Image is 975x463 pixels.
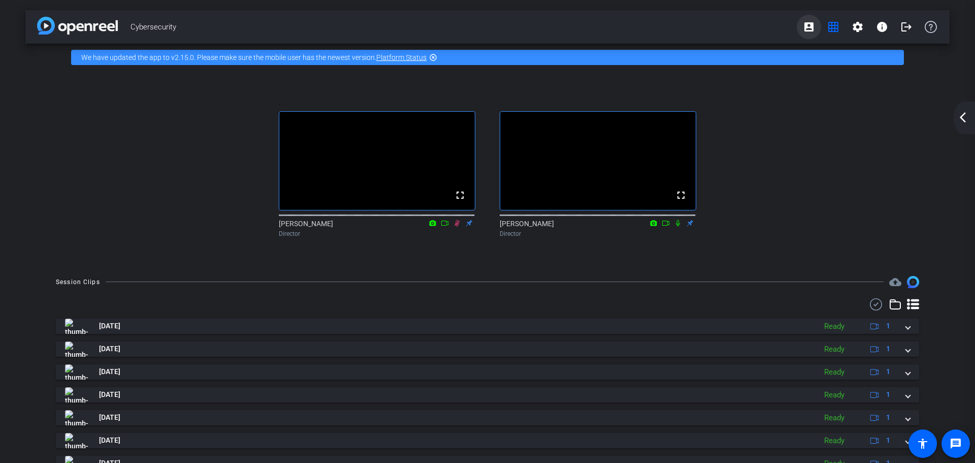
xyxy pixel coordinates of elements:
mat-icon: grid_on [827,21,839,33]
mat-expansion-panel-header: thumb-nail[DATE]Ready1 [56,319,919,334]
img: thumb-nail [65,364,88,380]
span: 1 [886,435,890,446]
span: 1 [886,344,890,354]
mat-icon: arrow_back_ios_new [957,111,969,124]
div: We have updated the app to v2.15.0. Please make sure the mobile user has the newest version. [71,50,904,65]
mat-icon: fullscreen [675,189,687,201]
span: [DATE] [99,389,120,400]
img: thumb-nail [65,342,88,357]
span: 1 [886,366,890,377]
div: Session Clips [56,277,100,287]
img: thumb-nail [65,433,88,448]
mat-icon: logout [900,21,913,33]
div: Ready [819,344,850,355]
div: [PERSON_NAME] [500,219,696,238]
img: thumb-nail [65,410,88,425]
mat-icon: account_box [803,21,815,33]
mat-expansion-panel-header: thumb-nail[DATE]Ready1 [56,364,919,380]
span: [DATE] [99,435,120,446]
mat-expansion-panel-header: thumb-nail[DATE]Ready1 [56,342,919,357]
span: 1 [886,389,890,400]
span: 1 [886,321,890,331]
img: app-logo [37,17,118,35]
span: 1 [886,412,890,423]
span: [DATE] [99,412,120,423]
div: Director [500,229,696,238]
span: [DATE] [99,321,120,331]
mat-expansion-panel-header: thumb-nail[DATE]Ready1 [56,387,919,403]
div: . [500,94,696,111]
mat-icon: accessibility [917,438,929,450]
div: [PERSON_NAME] [279,219,475,238]
div: Ready [819,412,850,424]
div: . [279,94,475,111]
div: Ready [819,435,850,447]
div: Ready [819,321,850,332]
span: [DATE] [99,366,120,377]
div: Ready [819,366,850,378]
img: thumb-nail [65,387,88,403]
img: Session clips [907,276,919,288]
mat-icon: cloud_upload [889,276,901,288]
img: thumb-nail [65,319,88,334]
div: Ready [819,389,850,401]
mat-icon: message [950,438,962,450]
mat-icon: info [876,21,888,33]
span: Destinations for your clips [889,276,901,288]
span: Cybersecurity [131,17,797,37]
mat-expansion-panel-header: thumb-nail[DATE]Ready1 [56,433,919,448]
mat-icon: settings [852,21,864,33]
mat-icon: fullscreen [454,189,466,201]
div: Director [279,229,475,238]
mat-expansion-panel-header: thumb-nail[DATE]Ready1 [56,410,919,425]
span: [DATE] [99,344,120,354]
a: Platform Status [376,53,427,61]
mat-icon: highlight_off [429,53,437,61]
